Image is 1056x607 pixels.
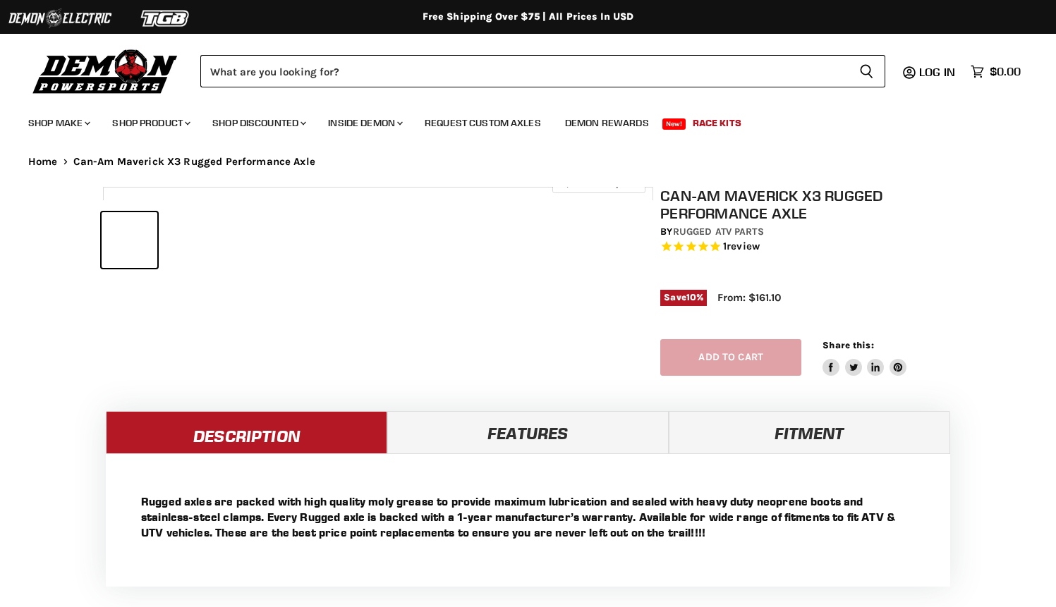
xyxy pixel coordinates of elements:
span: 1 reviews [723,240,760,253]
span: New! [662,118,686,130]
p: Rugged axles are packed with high quality moly grease to provide maximum lubrication and sealed w... [141,493,915,540]
span: 10 [686,292,696,302]
span: Can-Am Maverick X3 Rugged Performance Axle [73,156,315,168]
form: Product [200,55,885,87]
ul: Main menu [18,103,1017,137]
button: Can-Am Maverick X3 Rugged Performance Axle thumbnail [102,212,157,268]
img: Demon Electric Logo 2 [7,5,113,32]
button: Search [848,55,885,87]
a: Request Custom Axles [414,109,552,137]
a: Shop Make [18,109,99,137]
button: Can-Am Maverick X3 Rugged Performance Axle thumbnail [402,212,458,268]
a: $0.00 [964,61,1028,82]
span: Rated 5.0 out of 5 stars 1 reviews [660,240,960,255]
a: Shop Discounted [202,109,315,137]
span: Share this: [823,340,873,350]
h1: Can-Am Maverick X3 Rugged Performance Axle [660,187,960,222]
a: Demon Rewards [554,109,660,137]
button: Can-Am Maverick X3 Rugged Performance Axle thumbnail [282,212,338,268]
a: Home [28,156,58,168]
button: Can-Am Maverick X3 Rugged Performance Axle thumbnail [222,212,278,268]
div: by [660,224,960,240]
a: Inside Demon [317,109,411,137]
img: TGB Logo 2 [113,5,219,32]
span: review [727,240,760,253]
a: Race Kits [682,109,752,137]
a: Features [387,411,669,453]
a: Rugged ATV Parts [673,226,764,238]
a: Fitment [669,411,950,453]
button: Can-Am Maverick X3 Rugged Performance Axle thumbnail [162,212,217,268]
span: Log in [919,65,955,79]
span: Save % [660,290,707,305]
button: Can-Am Maverick X3 Rugged Performance Axle thumbnail [342,212,398,268]
a: Description [106,411,387,453]
aside: Share this: [823,339,906,376]
input: Search [200,55,848,87]
a: Shop Product [102,109,199,137]
span: From: $161.10 [717,291,781,304]
span: $0.00 [990,65,1021,78]
span: Click to expand [559,178,638,188]
img: Demon Powersports [28,46,183,96]
a: Log in [913,66,964,78]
